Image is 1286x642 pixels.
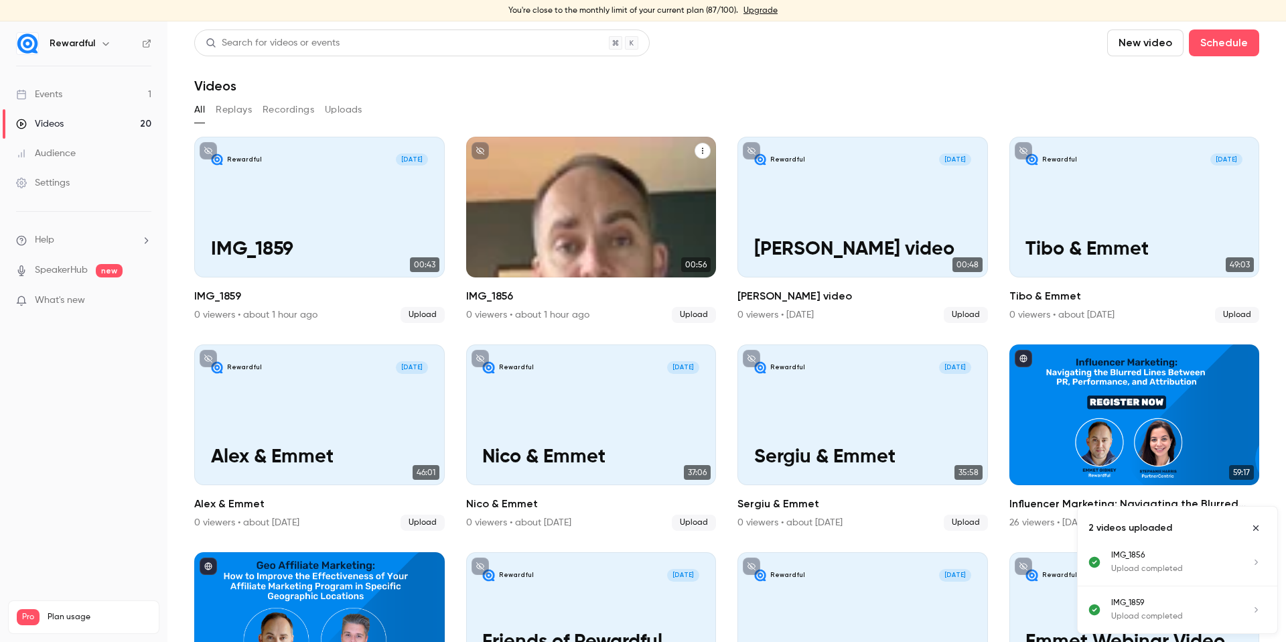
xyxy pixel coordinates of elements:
[35,233,54,247] span: Help
[1111,611,1234,623] p: Upload completed
[194,308,317,322] div: 0 viewers • about 1 hour ago
[211,361,223,373] img: Alex & Emmet
[743,350,760,367] button: unpublished
[16,176,70,190] div: Settings
[16,117,64,131] div: Videos
[466,308,589,322] div: 0 viewers • about 1 hour ago
[194,344,445,531] li: Alex & Emmet
[325,99,362,121] button: Uploads
[194,344,445,531] a: Alex & EmmetRewardful[DATE]Alex & Emmet46:01Alex & Emmet0 viewers • about [DATE]Upload
[684,465,711,480] span: 37:06
[194,137,445,323] a: IMG_1859Rewardful[DATE]IMG_185900:43IMG_18590 viewers • about 1 hour agoUpload
[410,257,439,272] span: 00:43
[482,569,494,581] img: Friends of Rewardful Library
[466,137,717,323] li: IMG_1856
[211,239,428,261] p: IMG_1859
[413,465,439,480] span: 46:01
[754,153,766,166] img: Dustin Howes video
[263,99,314,121] button: Recordings
[743,142,760,159] button: unpublished
[194,29,1259,634] section: Videos
[194,288,445,304] h2: IMG_1859
[1111,597,1267,623] a: IMG_1859Upload completed
[1015,142,1032,159] button: unpublished
[681,257,711,272] span: 00:56
[1025,569,1038,581] img: Emmet Webinar Video Promo
[1009,516,1090,529] div: 26 viewers • [DATE]
[194,516,299,529] div: 0 viewers • about [DATE]
[1210,153,1242,166] span: [DATE]
[1009,137,1260,323] a: Tibo & EmmetRewardful[DATE]Tibo & Emmet49:03Tibo & Emmet0 viewers • about [DATE]Upload
[939,153,971,166] span: [DATE]
[35,294,85,308] span: What's new
[194,99,205,121] button: All
[466,137,717,323] a: 00:56IMG_18560 viewers • about 1 hour agoUpload
[754,239,971,261] p: [PERSON_NAME] video
[952,257,983,272] span: 00:48
[770,155,805,164] p: Rewardful
[472,350,489,367] button: unpublished
[482,446,699,469] p: Nico & Emmet
[200,142,217,159] button: unpublished
[737,288,988,304] h2: [PERSON_NAME] video
[1009,344,1260,531] li: Influencer Marketing: Navigating the Blurred Lines Between PR, Performance, and Attribution
[1245,517,1267,539] button: Close uploads list
[227,155,262,164] p: Rewardful
[396,153,428,166] span: [DATE]
[737,308,814,322] div: 0 viewers • [DATE]
[944,307,988,323] span: Upload
[482,361,494,373] img: Nico & Emmet
[1009,288,1260,304] h2: Tibo & Emmet
[737,344,988,531] a: Sergiu & EmmetRewardful[DATE]Sergiu & Emmet35:58Sergiu & Emmet0 viewers • about [DATE]Upload
[1009,308,1115,322] div: 0 viewers • about [DATE]
[17,33,38,54] img: Rewardful
[770,363,805,372] p: Rewardful
[50,37,95,50] h6: Rewardful
[1078,550,1277,633] ul: Uploads list
[466,344,717,531] a: Nico & EmmetRewardful[DATE]Nico & Emmet37:06Nico & Emmet0 viewers • about [DATE]Upload
[1009,137,1260,323] li: Tibo & Emmet
[1015,350,1032,367] button: published
[96,264,123,277] span: new
[1088,521,1172,535] p: 2 videos uploaded
[1009,496,1260,512] h2: Influencer Marketing: Navigating the Blurred Lines Between PR, Performance, and Attribution
[211,446,428,469] p: Alex & Emmet
[737,516,843,529] div: 0 viewers • about [DATE]
[206,36,340,50] div: Search for videos or events
[466,288,717,304] h2: IMG_1856
[200,350,217,367] button: unpublished
[737,496,988,512] h2: Sergiu & Emmet
[401,515,445,531] span: Upload
[1042,155,1077,164] p: Rewardful
[499,571,534,580] p: Rewardful
[667,569,699,581] span: [DATE]
[737,137,988,323] a: Dustin Howes videoRewardful[DATE][PERSON_NAME] video00:48[PERSON_NAME] video0 viewers • [DATE]Upload
[396,361,428,373] span: [DATE]
[48,612,151,623] span: Plan usage
[944,515,988,531] span: Upload
[216,99,252,121] button: Replays
[1215,307,1259,323] span: Upload
[17,609,40,625] span: Pro
[200,558,217,575] button: published
[1025,153,1038,166] img: Tibo & Emmet
[939,361,971,373] span: [DATE]
[672,515,716,531] span: Upload
[16,233,151,247] li: help-dropdown-opener
[672,307,716,323] span: Upload
[466,516,571,529] div: 0 viewers • about [DATE]
[754,446,971,469] p: Sergiu & Emmet
[754,569,766,581] img: Joint video
[1009,344,1260,531] a: 59:17Influencer Marketing: Navigating the Blurred Lines Between PR, Performance, and Attribution2...
[1111,563,1234,575] p: Upload completed
[1189,29,1259,56] button: Schedule
[1111,550,1234,562] p: IMG_1856
[1025,239,1242,261] p: Tibo & Emmet
[1111,550,1267,575] a: IMG_1856Upload completed
[16,147,76,160] div: Audience
[737,137,988,323] li: Dustin Howes video
[743,5,778,16] a: Upgrade
[939,569,971,581] span: [DATE]
[743,558,760,575] button: unpublished
[401,307,445,323] span: Upload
